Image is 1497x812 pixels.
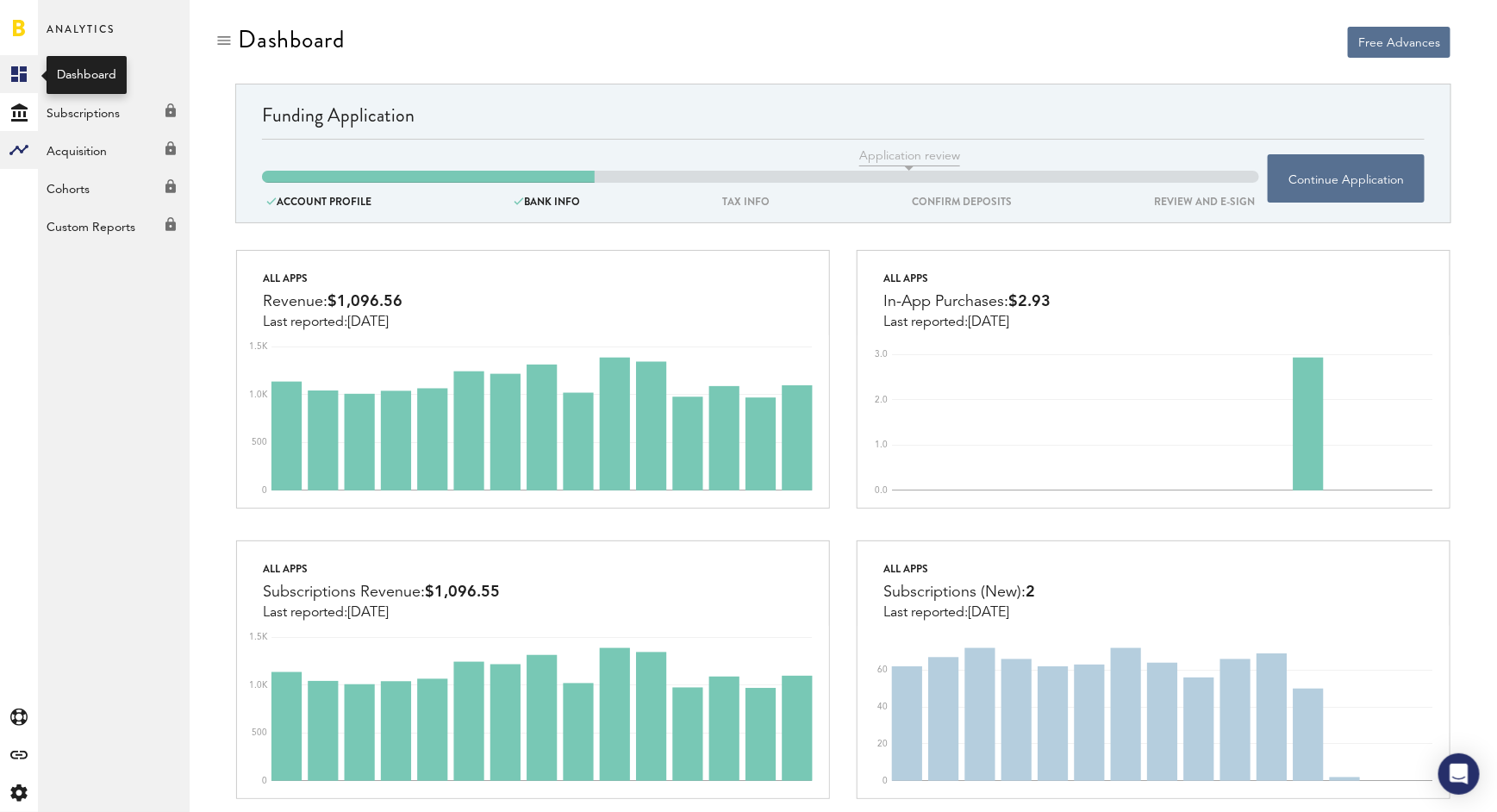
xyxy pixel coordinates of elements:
text: 500 [252,728,267,737]
div: ACCOUNT PROFILE [262,192,376,211]
a: Monetization [38,55,190,93]
text: 3.0 [875,350,888,359]
div: In-App Purchases: [883,289,1051,315]
text: 1.0K [249,681,268,690]
text: 500 [252,439,267,447]
div: confirm deposits [908,192,1016,211]
div: Dashboard [57,66,116,84]
div: All apps [883,268,1051,289]
text: 2.0 [875,396,888,404]
text: 60 [877,665,888,674]
span: $1,096.56 [327,294,402,309]
span: [DATE] [968,315,1009,329]
span: Application review [859,147,960,166]
div: Funding Application [262,102,1425,139]
text: 40 [877,703,888,711]
a: Subscriptions [38,93,190,131]
button: Free Advances [1348,27,1450,58]
span: [DATE] [347,315,389,329]
div: Last reported: [883,315,1051,330]
text: 1.5K [249,633,268,641]
span: $2.93 [1008,294,1051,309]
div: Subscriptions (New): [883,579,1035,605]
div: Revenue: [263,289,402,315]
div: Last reported: [263,315,402,330]
div: Subscriptions Revenue: [263,579,500,605]
a: Custom Reports [38,207,190,245]
span: Analytics [47,19,115,55]
div: All apps [263,559,500,579]
span: [DATE] [968,606,1009,620]
div: Last reported: [263,605,500,621]
div: Dashboard [238,26,345,53]
text: 0 [262,486,267,495]
text: 1.0 [875,441,888,450]
text: 0 [883,777,888,785]
a: Cohorts [38,169,190,207]
div: BANK INFO [509,192,584,211]
span: [DATE] [347,606,389,620]
div: All apps [883,559,1035,579]
button: Continue Application [1268,154,1425,203]
div: Last reported: [883,605,1035,621]
text: 0.0 [875,486,888,495]
div: All apps [263,268,402,289]
span: $1,096.55 [425,584,500,600]
div: REVIEW AND E-SIGN [1150,192,1259,211]
text: 0 [262,777,267,785]
text: 1.5K [249,342,268,351]
text: 20 [877,740,888,748]
a: Acquisition [38,131,190,169]
div: Open Intercom Messenger [1438,753,1480,795]
text: 1.0K [249,390,268,399]
span: Support [126,12,188,28]
div: tax info [718,192,774,211]
span: 2 [1026,584,1035,600]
